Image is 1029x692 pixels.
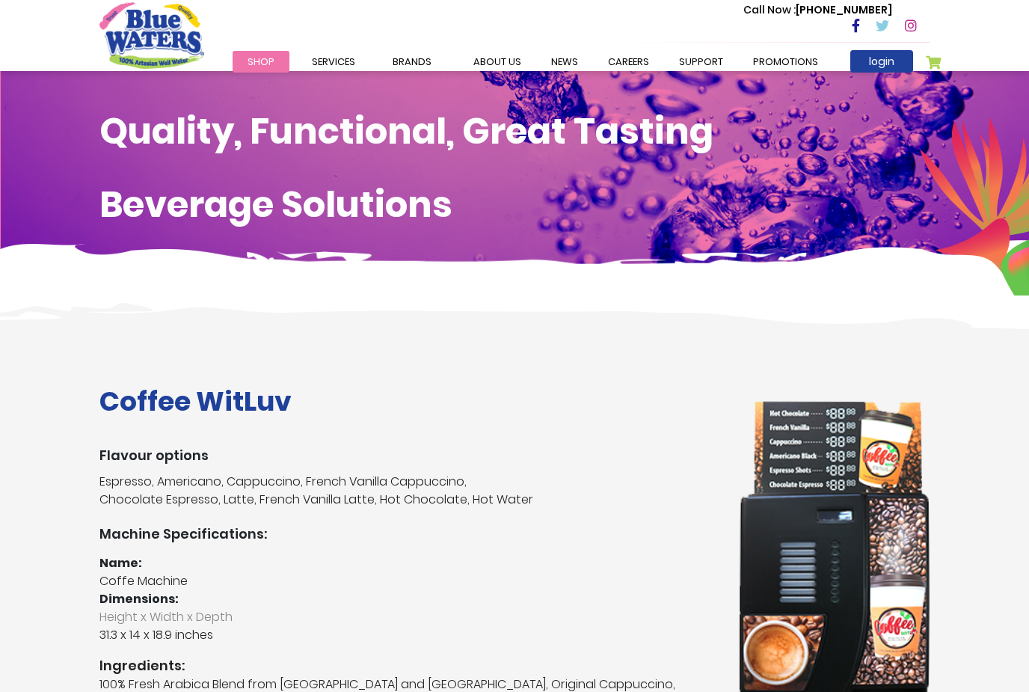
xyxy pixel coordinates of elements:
[99,183,930,227] h1: Beverage Solutions
[99,608,716,644] p: 31.3 x 14 x 18.9 inches
[99,110,930,153] h1: Quality, Functional, Great Tasting
[593,51,664,73] a: careers
[99,655,716,676] strong: Ingredients:
[99,590,179,607] strong: Dimensions:
[99,608,716,626] span: Height x Width x Depth
[312,55,355,69] span: Services
[850,50,913,73] a: login
[248,55,274,69] span: Shop
[458,51,536,73] a: about us
[99,447,716,464] h3: Flavour options
[99,2,204,68] a: store logo
[99,572,716,590] p: Coffe Machine
[743,2,796,17] span: Call Now :
[99,473,716,509] p: Espresso, Americano, Cappuccino, French Vanilla Cappuccino, Chocolate Espresso, Latte, French Van...
[743,2,892,18] p: [PHONE_NUMBER]
[664,51,738,73] a: support
[536,51,593,73] a: News
[99,385,716,417] h1: Coffee WitLuv
[99,554,142,572] strong: Name:
[393,55,431,69] span: Brands
[738,51,833,73] a: Promotions
[99,526,716,542] h3: Machine Specifications:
